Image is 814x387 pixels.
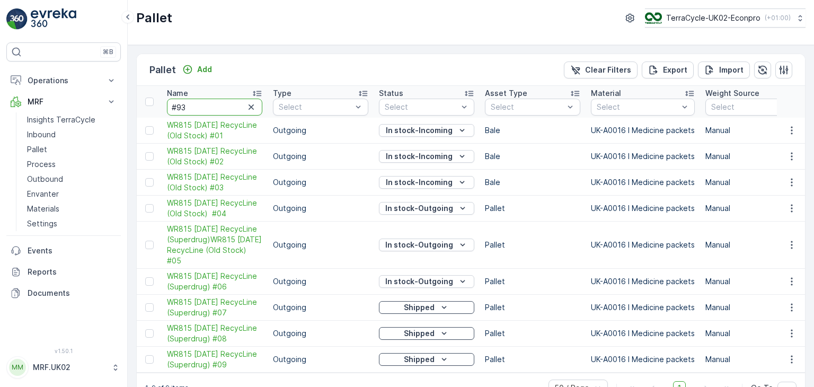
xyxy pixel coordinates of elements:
[485,354,580,365] p: Pallet
[6,348,121,354] span: v 1.50.1
[485,276,580,287] p: Pallet
[23,216,121,231] a: Settings
[386,125,453,136] p: In stock-Incoming
[386,177,453,188] p: In stock-Incoming
[666,13,760,23] p: TerraCycle-UK02-Econpro
[705,203,801,214] p: Manual
[145,355,154,364] div: Toggle Row Selected
[273,328,368,339] p: Outgoing
[279,102,352,112] p: Select
[145,126,154,135] div: Toggle Row Selected
[31,8,76,30] img: logo_light-DOdMpM7g.png
[167,172,262,193] a: WR815 16.01.2025 RecycLine (Old Stock) #03
[385,102,458,112] p: Select
[705,354,801,365] p: Manual
[591,240,695,250] p: UK-A0016 I Medicine packets
[765,14,791,22] p: ( +01:00 )
[145,178,154,187] div: Toggle Row Selected
[167,271,262,292] a: WR815 16.01.2025 RecycLine (Superdrug) #06
[379,202,474,215] button: In stock-Outgoing
[167,88,188,99] p: Name
[485,88,527,99] p: Asset Type
[136,10,172,27] p: Pallet
[645,8,806,28] button: TerraCycle-UK02-Econpro(+01:00)
[379,176,474,189] button: In stock-Incoming
[273,151,368,162] p: Outgoing
[23,201,121,216] a: Materials
[591,177,695,188] p: UK-A0016 I Medicine packets
[167,146,262,167] a: WR815 16.01.2025 RecycLine (Old Stock) #02
[23,142,121,157] a: Pallet
[28,288,117,298] p: Documents
[385,240,453,250] p: In stock-Outgoing
[167,323,262,344] a: WR815 16.01.2025 RecycLine (Superdrug) #08
[591,151,695,162] p: UK-A0016 I Medicine packets
[705,177,801,188] p: Manual
[167,224,262,266] a: WR815 16.01.2025 RecycLine (Superdrug)WR815 16.01.2025 RecycLine (Old Stock) #05
[591,88,621,99] p: Material
[273,88,291,99] p: Type
[485,328,580,339] p: Pallet
[145,152,154,161] div: Toggle Row Selected
[585,65,631,75] p: Clear Filters
[145,303,154,312] div: Toggle Row Selected
[28,96,100,107] p: MRF
[6,70,121,91] button: Operations
[27,174,63,184] p: Outbound
[379,353,474,366] button: Shipped
[404,302,435,313] p: Shipped
[564,61,638,78] button: Clear Filters
[379,88,403,99] p: Status
[705,276,801,287] p: Manual
[491,102,564,112] p: Select
[705,125,801,136] p: Manual
[591,354,695,365] p: UK-A0016 I Medicine packets
[23,112,121,127] a: Insights TerraCycle
[591,203,695,214] p: UK-A0016 I Medicine packets
[642,61,694,78] button: Export
[167,198,262,219] span: WR815 [DATE] RecycLine (Old Stock) #04
[27,144,47,155] p: Pallet
[485,302,580,313] p: Pallet
[6,261,121,283] a: Reports
[145,277,154,286] div: Toggle Row Selected
[167,146,262,167] span: WR815 [DATE] RecycLine (Old Stock) #02
[9,359,26,376] div: MM
[27,189,59,199] p: Envanter
[23,157,121,172] a: Process
[273,125,368,136] p: Outgoing
[705,88,759,99] p: Weight Source
[698,61,750,78] button: Import
[6,240,121,261] a: Events
[485,177,580,188] p: Bale
[663,65,687,75] p: Export
[273,177,368,188] p: Outgoing
[485,125,580,136] p: Bale
[167,323,262,344] span: WR815 [DATE] RecycLine (Superdrug) #08
[27,218,57,229] p: Settings
[379,150,474,163] button: In stock-Incoming
[379,275,474,288] button: In stock-Outgoing
[485,203,580,214] p: Pallet
[485,240,580,250] p: Pallet
[705,151,801,162] p: Manual
[379,327,474,340] button: Shipped
[167,349,262,370] span: WR815 [DATE] RecycLine (Superdrug) #09
[167,120,262,141] a: WR815 16.01.2025 RecycLine (Old Stock) #01
[6,356,121,379] button: MMMRF.UK02
[385,203,453,214] p: In stock-Outgoing
[27,159,56,170] p: Process
[273,354,368,365] p: Outgoing
[719,65,744,75] p: Import
[167,297,262,318] span: WR815 [DATE] RecycLine (Superdrug) #07
[23,127,121,142] a: Inbound
[145,204,154,213] div: Toggle Row Selected
[379,239,474,251] button: In stock-Outgoing
[28,267,117,277] p: Reports
[386,151,453,162] p: In stock-Incoming
[591,302,695,313] p: UK-A0016 I Medicine packets
[6,8,28,30] img: logo
[273,203,368,214] p: Outgoing
[485,151,580,162] p: Bale
[27,129,56,140] p: Inbound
